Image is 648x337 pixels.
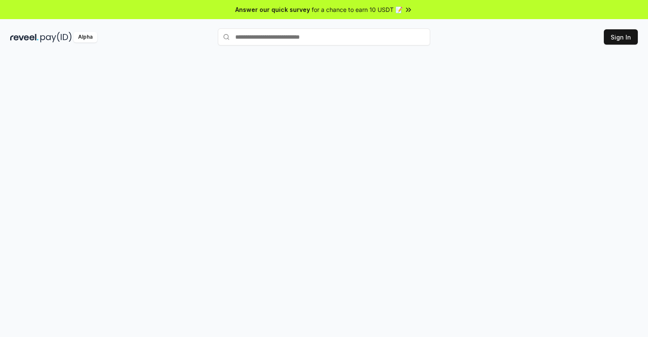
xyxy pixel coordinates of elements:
[40,32,72,42] img: pay_id
[73,32,97,42] div: Alpha
[10,32,39,42] img: reveel_dark
[312,5,403,14] span: for a chance to earn 10 USDT 📝
[235,5,310,14] span: Answer our quick survey
[604,29,638,45] button: Sign In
